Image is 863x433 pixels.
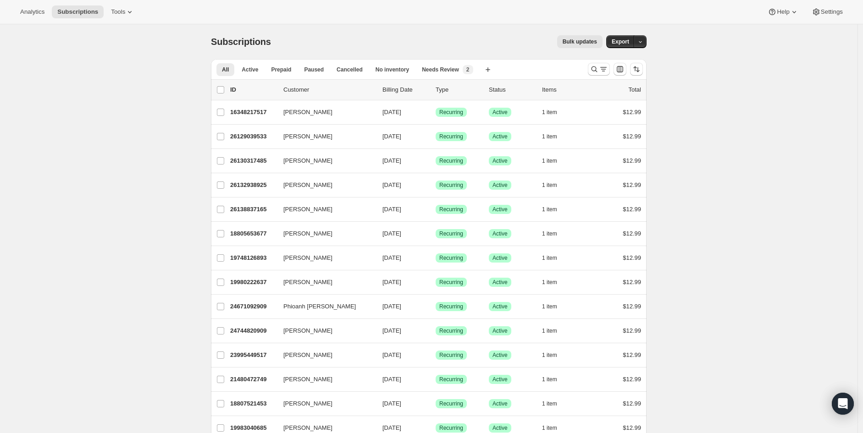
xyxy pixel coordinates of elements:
[623,376,641,383] span: $12.99
[382,133,401,140] span: [DATE]
[439,230,463,237] span: Recurring
[542,133,557,140] span: 1 item
[283,156,332,165] span: [PERSON_NAME]
[230,326,276,335] p: 24744820909
[623,327,641,334] span: $12.99
[52,5,104,18] button: Subscriptions
[542,276,567,289] button: 1 item
[542,349,567,362] button: 1 item
[542,252,567,264] button: 1 item
[230,399,276,408] p: 18807521453
[283,181,332,190] span: [PERSON_NAME]
[230,85,641,94] div: IDCustomerBilling DateTypeStatusItemsTotal
[630,63,643,76] button: Sort the results
[439,109,463,116] span: Recurring
[542,373,567,386] button: 1 item
[542,327,557,334] span: 1 item
[278,226,370,241] button: [PERSON_NAME]
[542,109,557,116] span: 1 item
[439,303,463,310] span: Recurring
[230,276,641,289] div: 19980222637[PERSON_NAME][DATE]SuccessRecurringSuccessActive1 item$12.99
[283,399,332,408] span: [PERSON_NAME]
[762,5,804,18] button: Help
[492,133,508,140] span: Active
[492,400,508,407] span: Active
[283,85,375,94] p: Customer
[492,303,508,310] span: Active
[542,254,557,262] span: 1 item
[492,376,508,383] span: Active
[230,351,276,360] p: 23995449517
[382,424,401,431] span: [DATE]
[542,300,567,313] button: 1 item
[283,229,332,238] span: [PERSON_NAME]
[542,351,557,359] span: 1 item
[283,253,332,263] span: [PERSON_NAME]
[439,376,463,383] span: Recurring
[230,85,276,94] p: ID
[278,323,370,338] button: [PERSON_NAME]
[382,109,401,115] span: [DATE]
[230,278,276,287] p: 19980222637
[489,85,535,94] p: Status
[111,8,125,16] span: Tools
[588,63,610,76] button: Search and filter results
[230,203,641,216] div: 26138837165[PERSON_NAME][DATE]SuccessRecurringSuccessActive1 item$12.99
[230,108,276,117] p: 16348217517
[230,132,276,141] p: 26129039533
[230,229,276,238] p: 18805653677
[242,66,258,73] span: Active
[382,157,401,164] span: [DATE]
[304,66,324,73] span: Paused
[230,156,276,165] p: 26130317485
[542,400,557,407] span: 1 item
[222,66,229,73] span: All
[492,109,508,116] span: Active
[606,35,635,48] button: Export
[439,327,463,334] span: Recurring
[278,129,370,144] button: [PERSON_NAME]
[382,279,401,285] span: [DATE]
[230,181,276,190] p: 26132938925
[629,85,641,94] p: Total
[623,157,641,164] span: $12.99
[230,373,641,386] div: 21480472749[PERSON_NAME][DATE]SuccessRecurringSuccessActive1 item$12.99
[230,227,641,240] div: 18805653677[PERSON_NAME][DATE]SuccessRecurringSuccessActive1 item$12.99
[623,424,641,431] span: $12.99
[466,66,470,73] span: 2
[278,372,370,387] button: [PERSON_NAME]
[278,178,370,192] button: [PERSON_NAME]
[230,300,641,313] div: 24671092909Phioanh [PERSON_NAME][DATE]SuccessRecurringSuccessActive1 item$12.99
[832,393,854,415] div: Open Intercom Messenger
[492,254,508,262] span: Active
[612,38,629,45] span: Export
[614,63,626,76] button: Customize table column order and visibility
[623,351,641,358] span: $12.99
[230,253,276,263] p: 19748126893
[382,181,401,188] span: [DATE]
[230,130,641,143] div: 26129039533[PERSON_NAME][DATE]SuccessRecurringSuccessActive1 item$12.99
[439,206,463,213] span: Recurring
[382,303,401,310] span: [DATE]
[283,375,332,384] span: [PERSON_NAME]
[777,8,789,16] span: Help
[492,327,508,334] span: Active
[439,181,463,189] span: Recurring
[278,105,370,120] button: [PERSON_NAME]
[542,181,557,189] span: 1 item
[439,279,463,286] span: Recurring
[481,63,495,76] button: Create new view
[283,326,332,335] span: [PERSON_NAME]
[278,275,370,290] button: [PERSON_NAME]
[337,66,363,73] span: Cancelled
[542,376,557,383] span: 1 item
[542,397,567,410] button: 1 item
[821,8,843,16] span: Settings
[492,351,508,359] span: Active
[382,351,401,358] span: [DATE]
[439,424,463,432] span: Recurring
[623,303,641,310] span: $12.99
[806,5,848,18] button: Settings
[15,5,50,18] button: Analytics
[439,254,463,262] span: Recurring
